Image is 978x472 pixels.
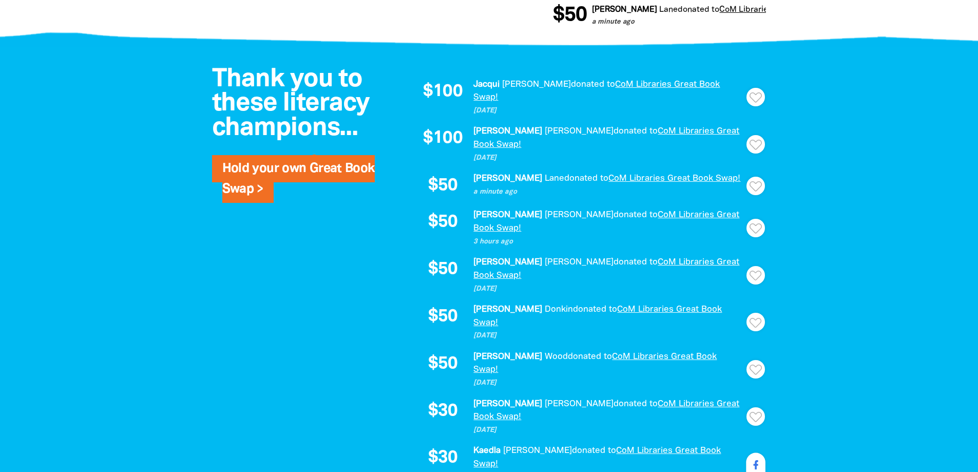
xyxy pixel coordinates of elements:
a: CoM Libraries Great Book Swap! [473,306,722,327]
span: donated to [572,447,616,455]
p: [DATE] [473,425,743,436]
p: [DATE] [473,284,743,294]
em: Kaedla [473,447,501,455]
span: donated to [568,353,612,361]
em: [PERSON_NAME] [545,211,613,219]
a: CoM Libraries Great Book Swap! [473,447,721,468]
em: [PERSON_NAME] [545,258,613,266]
span: $50 [428,308,457,326]
a: CoM Libraries Great Book Swap! [473,127,739,148]
span: donated to [676,6,718,13]
p: a minute ago [473,187,743,197]
p: a minute ago [590,17,840,28]
p: [DATE] [473,153,743,163]
span: $50 [428,261,457,278]
a: CoM Libraries Great Book Swap! [608,175,740,182]
em: [PERSON_NAME] [545,400,613,408]
em: [PERSON_NAME] [473,353,542,361]
span: donated to [613,400,658,408]
em: Lane [658,6,676,13]
em: Lane [545,175,564,182]
p: [DATE] [473,106,743,116]
p: [DATE] [473,331,743,341]
span: donated to [564,175,608,182]
span: $100 [423,130,463,147]
em: [PERSON_NAME] [503,447,572,455]
em: [PERSON_NAME] [473,211,542,219]
p: 3 hours ago [473,237,743,247]
em: [PERSON_NAME] [473,400,542,408]
em: [PERSON_NAME] [473,127,542,135]
span: $50 [428,355,457,373]
a: CoM Libraries Great Book Swap! [473,211,739,232]
span: $100 [423,83,463,101]
em: Donkin [545,306,573,313]
span: $30 [428,403,457,420]
span: donated to [573,306,617,313]
span: $50 [428,214,457,231]
a: CoM Libraries Great Book Swap! [473,258,739,279]
em: [PERSON_NAME] [473,306,542,313]
em: [PERSON_NAME] [473,175,542,182]
em: [PERSON_NAME] [545,127,613,135]
span: Thank you to these literacy champions... [212,68,370,140]
span: $50 [551,5,585,26]
a: Hold your own Great Book Swap > [222,163,375,195]
span: donated to [613,258,658,266]
span: $50 [428,177,457,195]
span: donated to [613,211,658,219]
p: [DATE] [473,378,743,388]
em: [PERSON_NAME] [502,81,571,88]
a: CoM Libraries Great Book Swap! [718,6,840,13]
em: [PERSON_NAME] [590,6,656,13]
span: $30 [428,449,457,467]
span: donated to [571,81,615,88]
em: Jacqui [473,81,500,88]
em: [PERSON_NAME] [473,258,542,266]
span: donated to [613,127,658,135]
em: Wood [545,353,568,361]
